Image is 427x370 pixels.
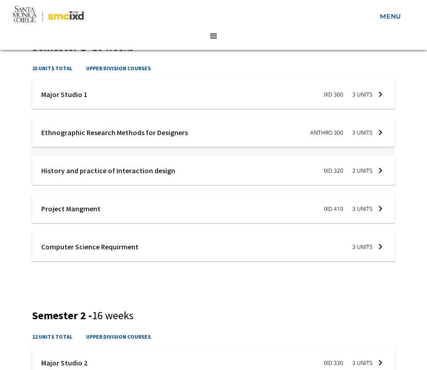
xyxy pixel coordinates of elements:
[86,64,151,73] h4: upper division courses
[375,8,405,25] a: menu
[200,23,227,50] address: menu
[13,6,84,27] img: Santa Monica College - SMC IxD logo
[32,332,72,341] h4: 12 units total
[32,309,395,322] h3: Semester 2 -
[32,64,72,73] h4: 15 units total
